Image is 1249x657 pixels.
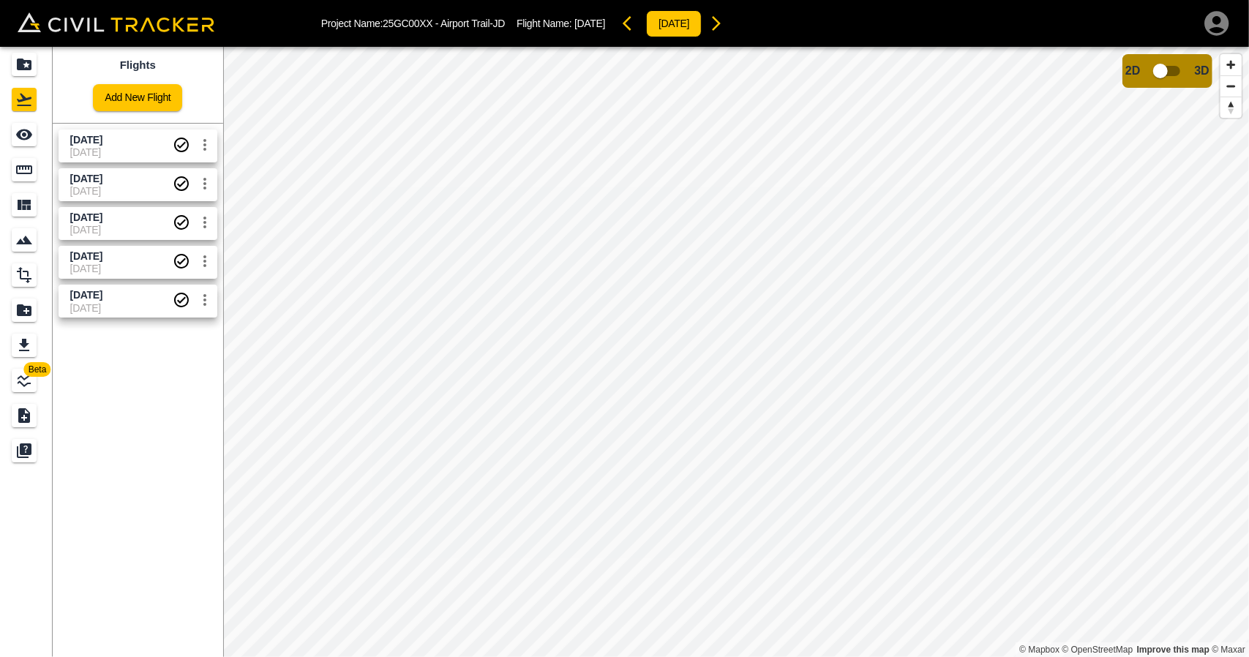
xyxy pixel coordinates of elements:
span: 2D [1125,64,1140,78]
a: Mapbox [1019,645,1059,655]
button: Zoom in [1220,54,1242,75]
p: Flight Name: [517,18,605,29]
canvas: Map [223,47,1249,657]
span: [DATE] [574,18,605,29]
span: 3D [1195,64,1209,78]
a: Map feedback [1137,645,1209,655]
button: [DATE] [646,10,702,37]
img: Civil Tracker [18,12,214,33]
button: Reset bearing to north [1220,97,1242,118]
p: Project Name: 25GC00XX - Airport Trail-JD [321,18,505,29]
button: Zoom out [1220,75,1242,97]
a: OpenStreetMap [1062,645,1133,655]
a: Maxar [1212,645,1245,655]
